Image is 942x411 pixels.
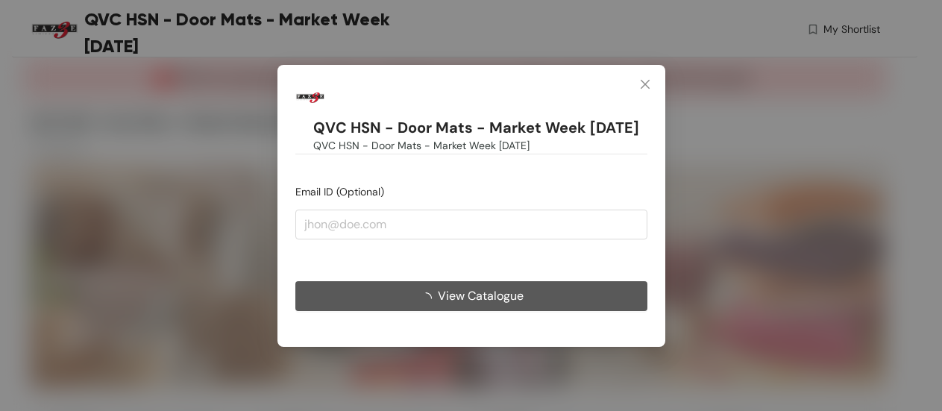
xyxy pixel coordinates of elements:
[437,286,523,305] span: View Catalogue
[295,83,325,113] img: Buyer Portal
[313,137,530,153] span: QVC HSN - Door Mats - Market Week [DATE]
[419,292,437,304] span: loading
[639,78,651,90] span: close
[313,119,639,137] h1: QVC HSN - Door Mats - Market Week [DATE]
[295,184,384,198] span: Email ID (Optional)
[295,209,647,239] input: jhon@doe.com
[295,280,647,310] button: View Catalogue
[625,65,665,105] button: Close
